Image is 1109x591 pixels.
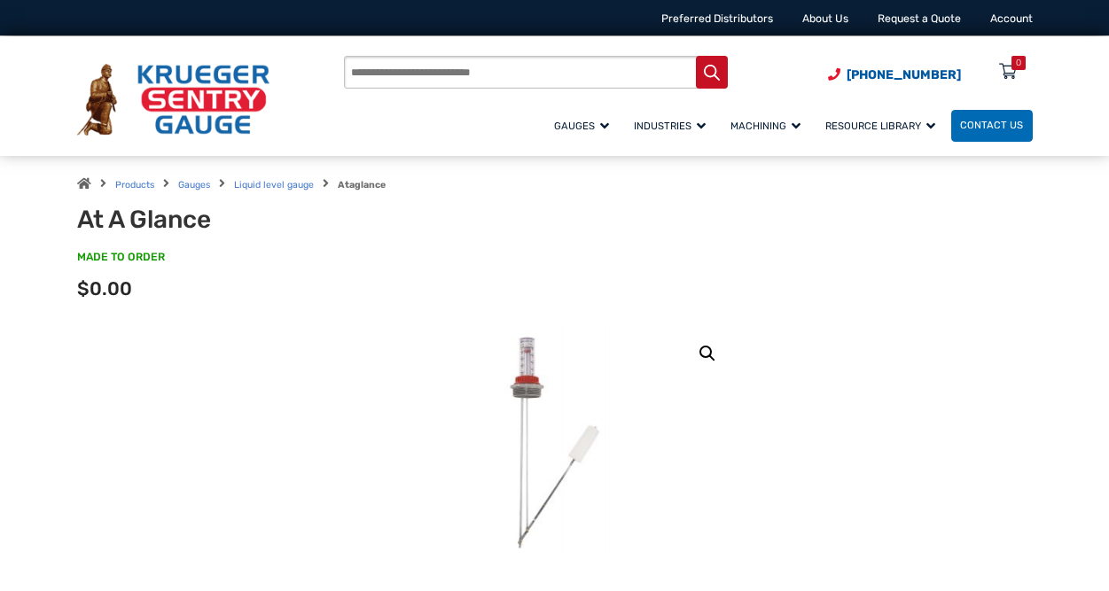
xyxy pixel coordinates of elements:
span: [PHONE_NUMBER] [847,67,961,82]
span: Machining [730,120,801,132]
strong: Ataglance [338,179,386,191]
img: Krueger Sentry Gauge [77,64,269,135]
a: Request a Quote [878,12,961,25]
span: Contact Us [960,119,1023,131]
a: About Us [802,12,848,25]
a: Machining [722,107,816,144]
a: Products [115,179,154,191]
a: Contact Us [951,110,1033,142]
a: Preferred Distributors [661,12,773,25]
a: Industries [625,107,722,144]
div: 0 [1016,56,1021,70]
a: Gauges [545,107,625,144]
span: Gauges [554,120,609,132]
h1: At A Glance [77,205,459,235]
a: Gauges [178,179,210,191]
a: Liquid level gauge [234,179,314,191]
a: Phone Number (920) 434-8860 [828,66,961,84]
span: $0.00 [77,277,132,299]
span: MADE TO ORDER [77,250,165,266]
a: View full-screen image gallery [691,338,723,369]
a: Resource Library [816,107,951,144]
img: At A Glance [462,325,648,558]
a: Account [990,12,1033,25]
span: Resource Library [825,120,935,132]
span: Industries [634,120,706,132]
